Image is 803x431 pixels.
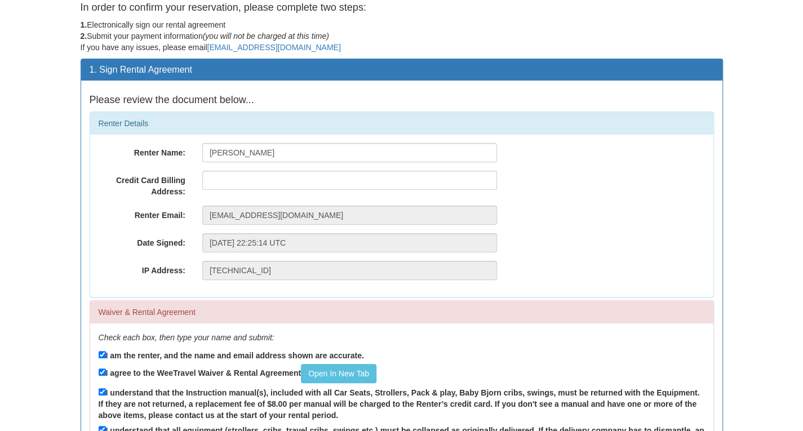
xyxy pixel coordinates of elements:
[90,65,714,75] h3: 1. Sign Rental Agreement
[90,301,713,323] div: Waiver & Rental Agreement
[99,351,106,358] input: I am the renter, and the name and email address shown are accurate.
[81,2,723,14] h4: In order to confirm your reservation, please complete two steps:
[99,386,705,421] label: I understand that the Instruction manual(s), included with all Car Seats, Strollers, Pack & play,...
[90,95,714,106] h4: Please review the document below...
[90,233,194,248] label: Date Signed:
[81,32,87,41] strong: 2.
[90,261,194,276] label: IP Address:
[99,349,364,361] label: I am the renter, and the name and email address shown are accurate.
[99,388,106,396] input: I understand that the Instruction manual(s), included with all Car Seats, Strollers, Pack & play,...
[203,32,329,41] em: (you will not be charged at this time)
[90,112,713,135] div: Renter Details
[81,20,87,29] strong: 1.
[301,364,376,383] a: Open In New Tab
[99,333,274,342] em: Check each box, then type your name and submit:
[99,368,106,376] input: I agree to the WeeTravel Waiver & Rental AgreementOpen In New Tab
[90,143,194,158] label: Renter Name:
[99,364,376,383] label: I agree to the WeeTravel Waiver & Rental Agreement
[207,43,340,52] a: [EMAIL_ADDRESS][DOMAIN_NAME]
[90,171,194,197] label: Credit Card Billing Address:
[90,206,194,221] label: Renter Email:
[81,19,723,53] p: Electronically sign our rental agreement Submit your payment information If you have any issues, ...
